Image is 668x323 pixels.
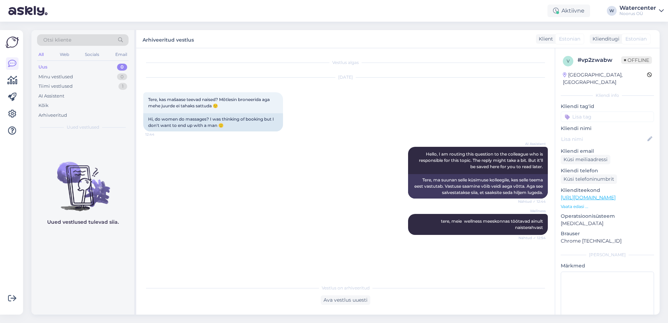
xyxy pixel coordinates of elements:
div: Watercenter [619,5,656,11]
p: Kliendi tag'id [561,103,654,110]
span: v [567,58,569,64]
div: Uus [38,64,48,71]
p: Chrome [TECHNICAL_ID] [561,237,654,245]
span: Nähtud ✓ 12:44 [518,199,546,204]
p: Brauser [561,230,654,237]
div: Minu vestlused [38,73,73,80]
span: Estonian [625,35,647,43]
div: Klienditugi [590,35,619,43]
div: W [607,6,617,16]
div: Küsi meiliaadressi [561,155,610,164]
div: Kliendi info [561,92,654,99]
div: Socials [83,50,101,59]
div: 0 [117,73,127,80]
span: Offline [621,56,652,64]
div: Küsi telefoninumbrit [561,174,617,184]
div: Email [114,50,129,59]
label: Arhiveeritud vestlus [143,34,194,44]
div: AI Assistent [38,93,64,100]
div: [DATE] [143,74,548,80]
div: Web [58,50,71,59]
img: Askly Logo [6,36,19,49]
div: Tere, ma suunan selle küsimuse kolleegile, kes selle teema eest vastutab. Vastuse saamine võib ve... [408,174,548,199]
span: Uued vestlused [67,124,99,130]
span: 12:44 [145,132,172,137]
input: Lisa tag [561,112,654,122]
span: Vestlus on arhiveeritud [322,285,370,291]
div: [PERSON_NAME] [561,252,654,258]
span: Estonian [559,35,580,43]
div: Noorus OÜ [619,11,656,16]
div: 0 [117,64,127,71]
p: [MEDICAL_DATA] [561,220,654,227]
div: Kõik [38,102,49,109]
div: # vp2zwabw [578,56,621,64]
div: Tiimi vestlused [38,83,73,90]
input: Lisa nimi [561,135,646,143]
p: Klienditeekond [561,187,654,194]
p: Kliendi nimi [561,125,654,132]
div: Aktiivne [547,5,590,17]
div: Vestlus algas [143,59,548,66]
a: WatercenterNoorus OÜ [619,5,664,16]
p: Vaata edasi ... [561,203,654,210]
span: Hello, I am routing this question to the colleague who is responsible for this topic. The reply m... [419,151,544,169]
span: Wellness [520,208,546,214]
img: No chats [31,149,134,212]
span: Nähtud ✓ 12:54 [518,235,546,241]
span: AI Assistent [520,141,546,146]
a: [URL][DOMAIN_NAME] [561,194,616,201]
p: Operatsioonisüsteem [561,213,654,220]
div: Ava vestlus uuesti [321,295,370,305]
div: [GEOGRAPHIC_DATA], [GEOGRAPHIC_DATA] [563,71,647,86]
span: tere, meie wellness meeskonnas töötavad ainult naisterahvast [441,218,544,230]
span: Tere, kas mašaase teevad naised? Mõtlesin broneerida aga mehe juurde ei tahaks sattuda 🙂 [148,97,271,108]
p: Kliendi email [561,148,654,155]
div: Arhiveeritud [38,112,67,119]
p: Uued vestlused tulevad siia. [47,218,119,226]
span: Otsi kliente [43,36,71,44]
p: Kliendi telefon [561,167,654,174]
div: All [37,50,45,59]
div: Klient [536,35,553,43]
div: Hi, do women do massages? I was thinking of booking but I don't want to end up with a man 🙂 [143,113,283,131]
div: 1 [118,83,127,90]
p: Märkmed [561,262,654,270]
